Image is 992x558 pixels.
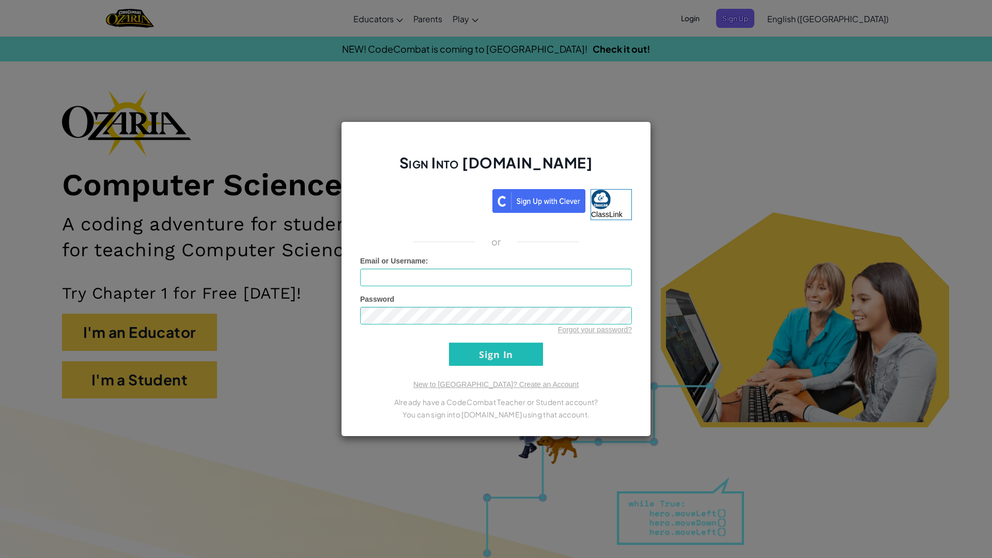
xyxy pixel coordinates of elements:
a: New to [GEOGRAPHIC_DATA]? Create an Account [413,380,579,389]
span: Password [360,295,394,303]
a: Forgot your password? [558,326,632,334]
iframe: Sign in with Google Button [355,188,492,211]
label: : [360,256,428,266]
span: Email or Username [360,257,426,265]
p: You can sign into [DOMAIN_NAME] using that account. [360,408,632,421]
img: clever_sso_button@2x.png [492,189,585,213]
img: classlink-logo-small.png [591,190,611,209]
input: Sign In [449,343,543,366]
p: or [491,236,501,248]
p: Already have a CodeCombat Teacher or Student account? [360,396,632,408]
h2: Sign Into [DOMAIN_NAME] [360,153,632,183]
span: ClassLink [591,210,623,219]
